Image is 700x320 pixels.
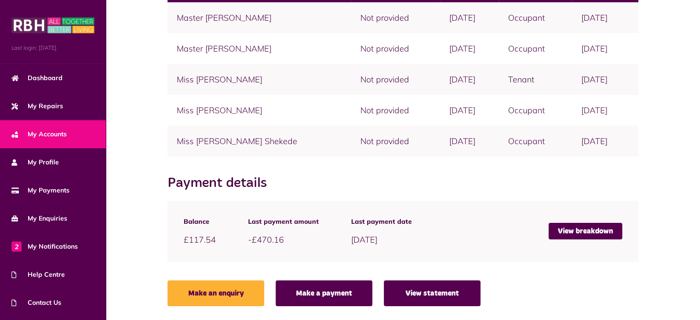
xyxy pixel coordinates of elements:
[384,280,480,306] a: View statement
[12,44,94,52] span: Last login: [DATE]
[12,242,78,251] span: My Notifications
[12,241,22,251] span: 2
[248,234,284,245] span: -£470.16
[351,234,377,245] span: [DATE]
[499,126,572,157] td: Occupant
[168,33,351,64] td: Master [PERSON_NAME]
[12,157,59,167] span: My Profile
[351,2,440,33] td: Not provided
[168,95,351,126] td: Miss [PERSON_NAME]
[572,2,638,33] td: [DATE]
[499,33,572,64] td: Occupant
[12,129,67,139] span: My Accounts
[440,2,499,33] td: [DATE]
[499,95,572,126] td: Occupant
[351,126,440,157] td: Not provided
[248,217,319,227] span: Last payment amount
[351,33,440,64] td: Not provided
[440,126,499,157] td: [DATE]
[276,280,372,306] a: Make a payment
[168,64,351,95] td: Miss [PERSON_NAME]
[12,16,94,35] img: MyRBH
[572,33,638,64] td: [DATE]
[168,126,351,157] td: Miss [PERSON_NAME] Shekede
[351,217,412,227] span: Last payment date
[440,33,499,64] td: [DATE]
[184,217,216,227] span: Balance
[351,64,440,95] td: Not provided
[12,270,65,279] span: Help Centre
[440,64,499,95] td: [DATE]
[12,298,61,308] span: Contact Us
[168,175,276,192] h2: Payment details
[499,2,572,33] td: Occupant
[168,280,264,306] a: Make an enquiry
[549,223,622,239] a: View breakdown
[12,186,69,195] span: My Payments
[440,95,499,126] td: [DATE]
[12,101,63,111] span: My Repairs
[572,64,638,95] td: [DATE]
[168,2,351,33] td: Master [PERSON_NAME]
[184,234,216,245] span: £117.54
[12,214,67,223] span: My Enquiries
[12,73,63,83] span: Dashboard
[351,95,440,126] td: Not provided
[572,95,638,126] td: [DATE]
[572,126,638,157] td: [DATE]
[499,64,572,95] td: Tenant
